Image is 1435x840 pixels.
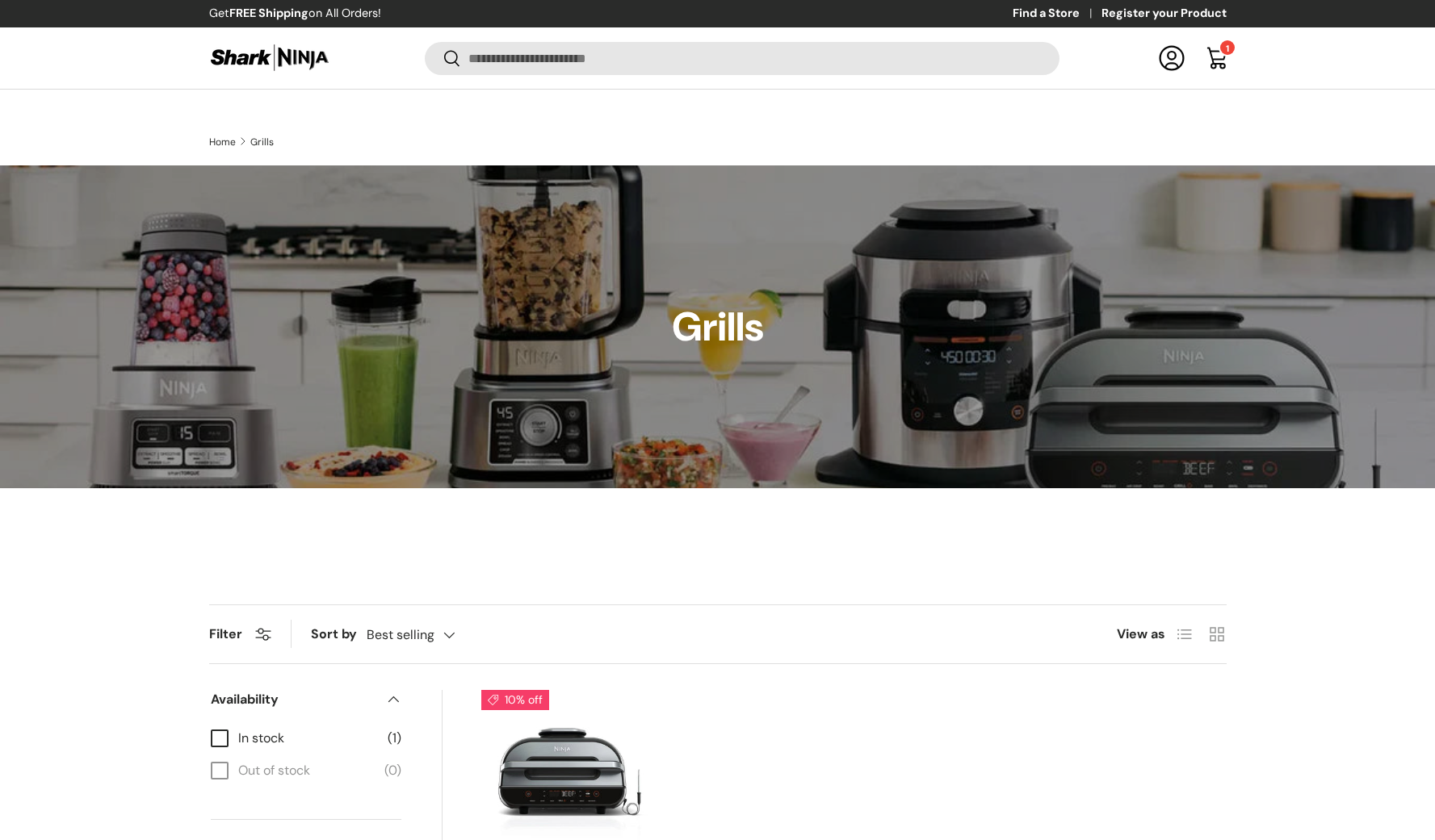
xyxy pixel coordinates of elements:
span: 1 [1226,42,1229,53]
span: View as [1117,625,1165,644]
strong: FREE Shipping [229,6,308,20]
a: Grills [250,137,274,147]
span: (0) [384,761,401,780]
span: Out of stock [238,761,375,780]
span: 10% off [481,690,549,710]
a: Home [209,137,236,147]
span: Filter [209,625,242,642]
summary: Availability [211,671,401,729]
a: Register your Product [1101,5,1227,23]
button: Best selling [367,621,488,649]
label: Sort by [311,625,367,644]
a: Find a Store [1013,5,1101,23]
button: Filter [209,625,271,642]
img: Shark Ninja Philippines [209,42,330,73]
span: In stock [238,729,378,748]
h1: Grills [672,302,764,352]
span: Availability [211,690,376,709]
span: (1) [388,729,401,748]
nav: Breadcrumbs [209,135,1227,149]
span: Best selling [367,627,434,642]
p: Get on All Orders! [209,5,381,23]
